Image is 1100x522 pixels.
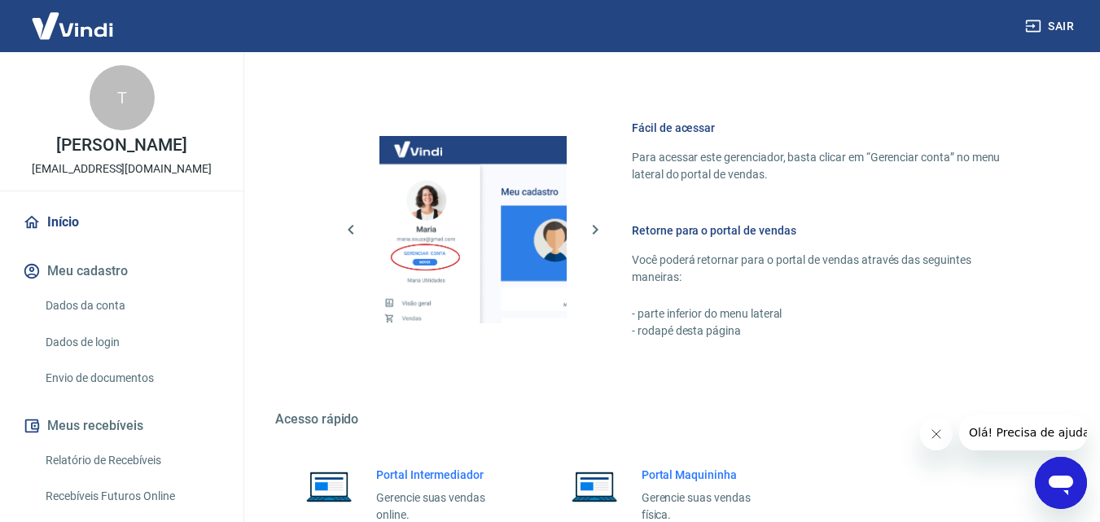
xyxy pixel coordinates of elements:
[1022,11,1080,42] button: Sair
[39,480,224,513] a: Recebíveis Futuros Online
[632,305,1022,322] p: - parte inferior do menu lateral
[642,467,777,483] h6: Portal Maquininha
[376,467,511,483] h6: Portal Intermediador
[632,149,1022,183] p: Para acessar este gerenciador, basta clicar em “Gerenciar conta” no menu lateral do portal de ven...
[10,11,137,24] span: Olá! Precisa de ajuda?
[275,411,1061,428] h5: Acesso rápido
[56,137,186,154] p: [PERSON_NAME]
[39,326,224,359] a: Dados de login
[20,408,224,444] button: Meus recebíveis
[1035,457,1087,509] iframe: Botão para abrir a janela de mensagens
[560,467,629,506] img: Imagem de um notebook aberto
[32,160,212,178] p: [EMAIL_ADDRESS][DOMAIN_NAME]
[20,1,125,50] img: Vindi
[20,204,224,240] a: Início
[90,65,155,130] div: T
[920,418,953,450] iframe: Fechar mensagem
[20,253,224,289] button: Meu cadastro
[632,252,1022,286] p: Você poderá retornar para o portal de vendas através das seguintes maneiras:
[39,444,224,477] a: Relatório de Recebíveis
[379,136,567,323] img: Imagem da dashboard mostrando o botão de gerenciar conta na sidebar no lado esquerdo
[632,222,1022,239] h6: Retorne para o portal de vendas
[959,415,1087,450] iframe: Mensagem da empresa
[295,467,363,506] img: Imagem de um notebook aberto
[632,120,1022,136] h6: Fácil de acessar
[39,289,224,322] a: Dados da conta
[39,362,224,395] a: Envio de documentos
[632,322,1022,340] p: - rodapé desta página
